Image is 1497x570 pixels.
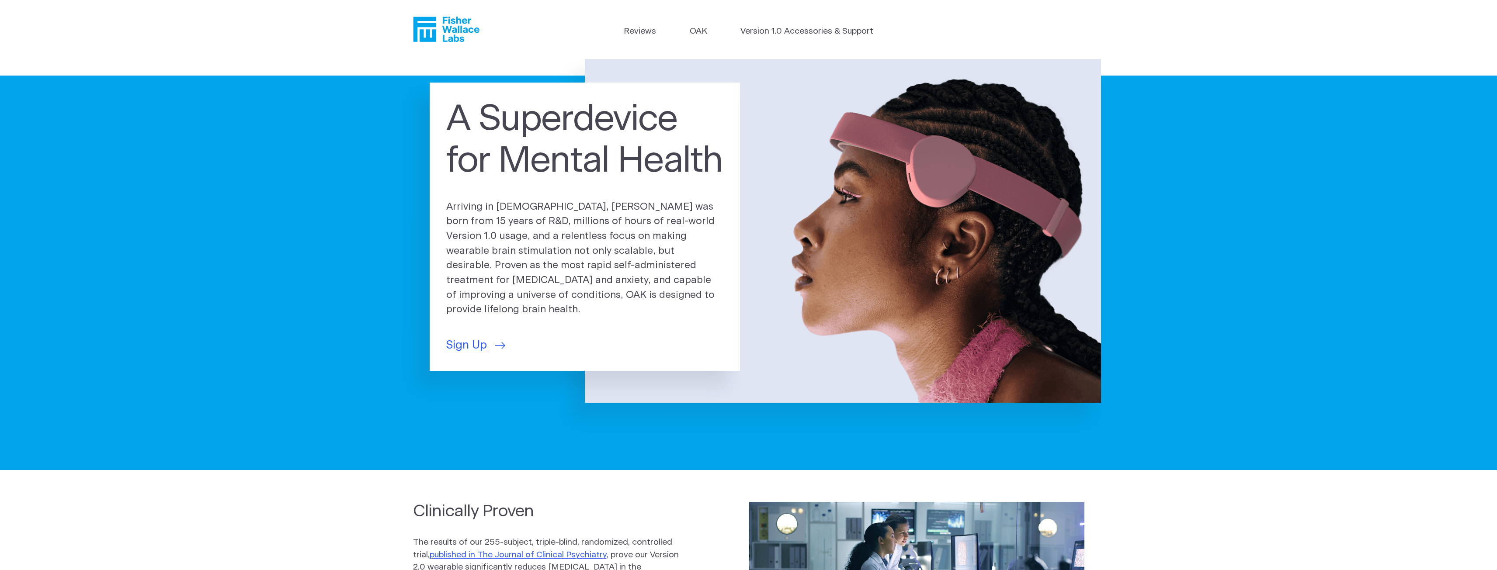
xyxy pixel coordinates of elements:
[446,200,723,318] p: Arriving in [DEMOGRAPHIC_DATA], [PERSON_NAME] was born from 15 years of R&D, millions of hours of...
[740,25,873,38] a: Version 1.0 Accessories & Support
[413,17,479,42] a: Fisher Wallace
[446,337,505,354] a: Sign Up
[690,25,707,38] a: OAK
[446,99,723,182] h1: A Superdevice for Mental Health
[413,500,681,522] h2: Clinically Proven
[430,551,607,559] a: published in The Journal of Clinical Psychiatry
[624,25,656,38] a: Reviews
[446,337,487,354] span: Sign Up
